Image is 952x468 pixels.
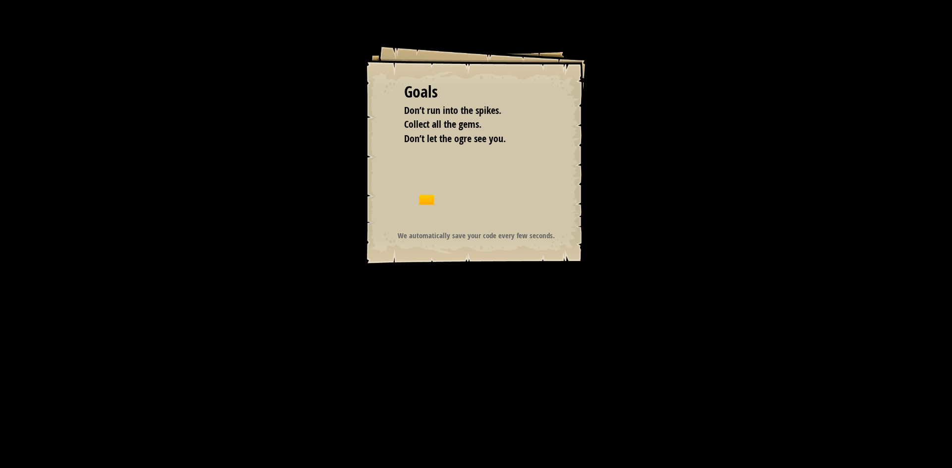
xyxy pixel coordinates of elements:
[392,132,545,146] li: Don’t let the ogre see you.
[392,117,545,132] li: Collect all the gems.
[404,81,548,104] div: Goals
[404,132,506,145] span: Don’t let the ogre see you.
[404,117,481,131] span: Collect all the gems.
[377,230,576,241] p: We automatically save your code every few seconds.
[404,104,501,117] span: Don’t run into the spikes.
[392,104,545,118] li: Don’t run into the spikes.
